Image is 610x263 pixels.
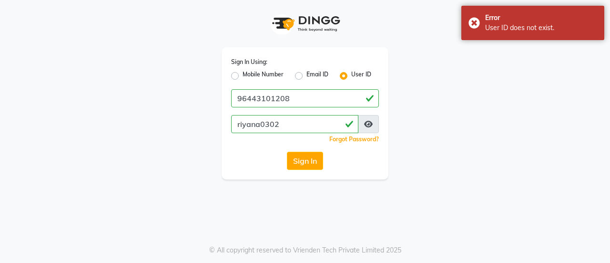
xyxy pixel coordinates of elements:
button: Sign In [287,152,323,170]
div: Error [485,13,597,23]
img: logo1.svg [267,10,343,38]
div: User ID does not exist. [485,23,597,33]
label: Mobile Number [243,70,284,82]
label: User ID [351,70,371,82]
a: Forgot Password? [329,136,379,143]
input: Username [231,89,379,107]
label: Email ID [306,70,328,82]
input: Username [231,115,358,133]
label: Sign In Using: [231,58,267,66]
